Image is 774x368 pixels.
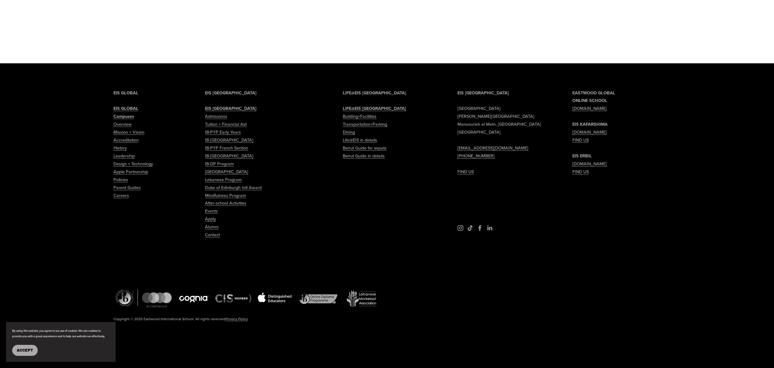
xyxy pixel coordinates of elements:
a: IB-DP Program [205,160,234,168]
a: FIND US [572,136,589,144]
strong: EIS ERBIL [572,152,592,159]
strong: EIS GLOBAL [113,105,138,111]
a: [DOMAIN_NAME] [572,104,607,112]
a: IB-PYP Early Years [205,128,241,136]
a: [GEOGRAPHIC_DATA] [205,168,248,176]
a: IB-[GEOGRAPHIC_DATA] [205,136,253,144]
a: Events [205,207,218,215]
p: Copyright © 2025 Eastwood International School, All rights reserved [113,316,363,322]
a: Accreditation [113,136,139,144]
section: Cookie banner [6,322,116,362]
a: Admissions [205,112,227,120]
a: Privacy Policy [225,316,248,322]
a: Careers [113,191,129,199]
a: TikTok [467,225,473,231]
a: Overview [113,120,132,128]
strong: EIS GLOBAL [113,89,138,96]
a: Tuition + Financial Aid [205,120,247,128]
a: After-school Activities [205,199,246,207]
strong: Campuses [113,113,134,119]
a: Beirut Guide in details [343,152,385,160]
strong: LIFE@EIS [GEOGRAPHIC_DATA] [343,105,406,111]
a: FIND US [572,168,589,176]
strong: EIS [GEOGRAPHIC_DATA] [205,105,256,111]
a: History [113,144,127,152]
a: Campuses [113,112,134,120]
a: Mission + Vision [113,128,144,136]
a: [DOMAIN_NAME] [572,160,607,168]
a: [EMAIL_ADDRESS][DOMAIN_NAME] [457,144,528,152]
a: Mindfulness Program [205,191,246,199]
a: FIND US [457,168,474,176]
strong: EIS [GEOGRAPHIC_DATA] [457,89,509,96]
a: Lebanese Program [205,176,242,184]
a: Leadership [113,152,135,160]
a: Contact [205,231,220,239]
a: [PHONE_NUMBER] [457,152,495,160]
a: Parent Guides [113,184,141,191]
a: Dining [343,128,355,136]
p: [GEOGRAPHIC_DATA] [PERSON_NAME][GEOGRAPHIC_DATA] Mansourieh el Metn, [GEOGRAPHIC_DATA] [GEOGRAPHI... [457,89,546,176]
em: Privacy Policy [225,316,248,321]
button: Accept [12,345,38,356]
strong: EIS [GEOGRAPHIC_DATA] [205,89,256,96]
a: Apply [205,215,216,223]
a: [DOMAIN_NAME] [572,128,607,136]
a: Duke of Edinburgh Intl Award [205,184,262,191]
span: Accept [17,348,33,352]
p: By using this website, you agree to our use of cookies. We use cookies to provide you with a grea... [12,328,109,339]
a: Transportation+Parking [343,120,387,128]
a: Alumni [205,223,218,231]
a: LinkedIn [487,225,493,231]
a: Beirut Guide for expats [343,144,387,152]
strong: EIS KAFARSHIMA [572,121,608,127]
a: Life@EIS in details [343,136,377,144]
a: Facebook [477,225,483,231]
a: EIS [GEOGRAPHIC_DATA] [205,104,256,112]
strong: EASTWOOD GLOBAL ONLINE SCHOOL [572,89,615,104]
strong: LIFE@EIS [GEOGRAPHIC_DATA] [343,89,406,96]
a: LIFE@EIS [GEOGRAPHIC_DATA] [343,104,406,112]
a: Policies [113,176,128,184]
a: Design + Technology [113,160,153,168]
a: Instagram [457,225,463,231]
a: EIS GLOBAL [113,104,138,112]
a: IB-PYP French Section [205,144,248,152]
a: Apple Partnership [113,168,148,176]
a: Building+Facilities [343,112,377,120]
a: IB-[GEOGRAPHIC_DATA] [205,152,253,160]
